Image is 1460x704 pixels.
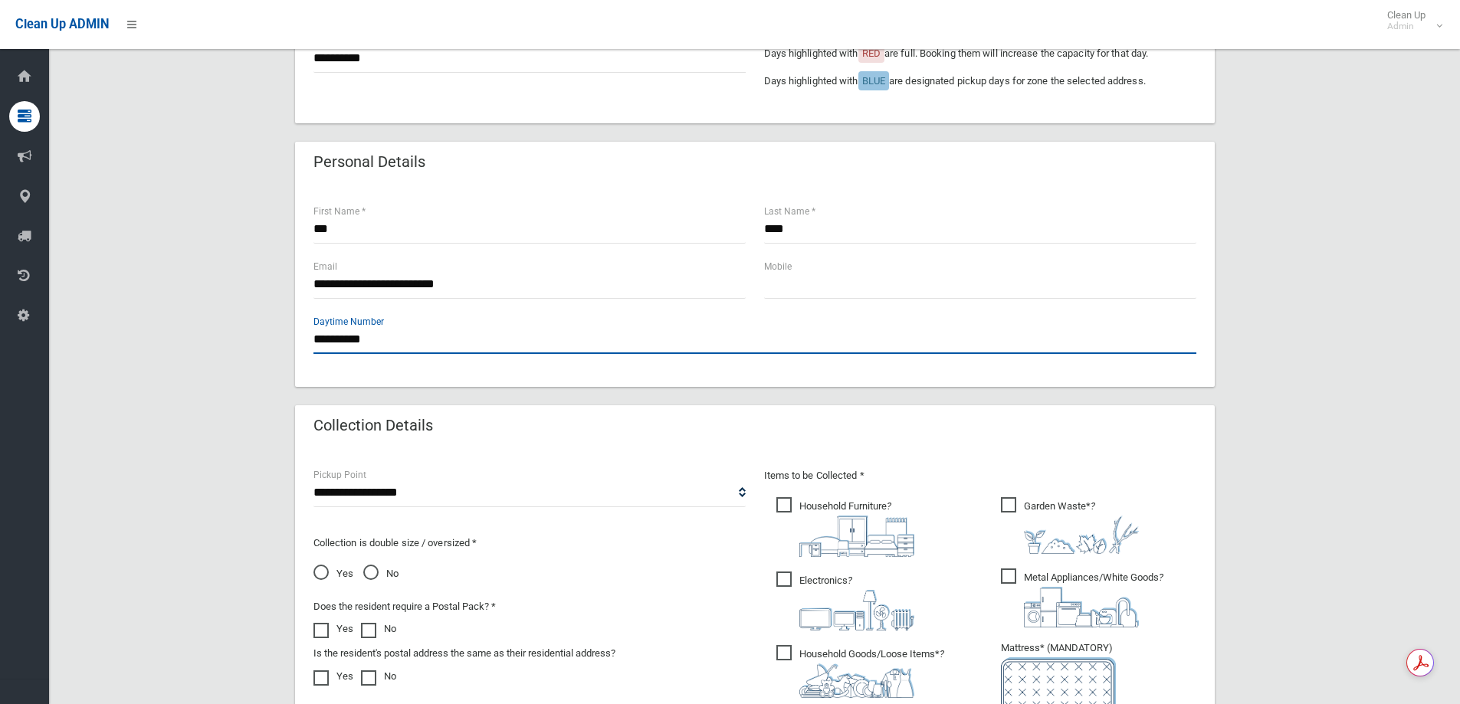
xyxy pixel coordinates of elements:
[1380,9,1441,32] span: Clean Up
[1024,500,1139,554] i: ?
[799,590,914,630] img: 394712a680b73dbc3d2a6a3a7ffe5a07.png
[313,667,353,686] label: Yes
[799,663,914,698] img: b13cc3517677393f34c0a387616ef184.png
[1001,497,1139,554] span: Garden Waste*
[295,147,444,177] header: Personal Details
[799,516,914,557] img: aa9efdbe659d29b613fca23ba79d85cb.png
[764,44,1196,63] p: Days highlighted with are full. Booking them will increase the capacity for that day.
[776,571,914,630] span: Electronics
[799,500,914,557] i: ?
[361,667,396,686] label: No
[862,75,885,87] span: BLUE
[776,497,914,557] span: Household Furniture
[776,645,944,698] span: Household Goods/Loose Items*
[764,467,1196,485] p: Items to be Collected *
[363,565,399,583] span: No
[764,72,1196,90] p: Days highlighted with are designated pickup days for zone the selected address.
[361,620,396,638] label: No
[799,648,944,698] i: ?
[1001,568,1163,627] span: Metal Appliances/White Goods
[313,598,496,616] label: Does the resident require a Postal Pack? *
[1387,21,1426,32] small: Admin
[313,534,746,552] p: Collection is double size / oversized *
[313,620,353,638] label: Yes
[313,644,615,663] label: Is the resident's postal address the same as their residential address?
[1024,516,1139,554] img: 4fd8a5c772b2c999c83690221e5242e0.png
[1024,571,1163,627] i: ?
[1024,587,1139,627] img: 36c1b0289cb1767239cdd3de9e694f19.png
[862,47,881,59] span: RED
[15,17,109,31] span: Clean Up ADMIN
[295,411,451,440] header: Collection Details
[799,575,914,630] i: ?
[313,565,353,583] span: Yes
